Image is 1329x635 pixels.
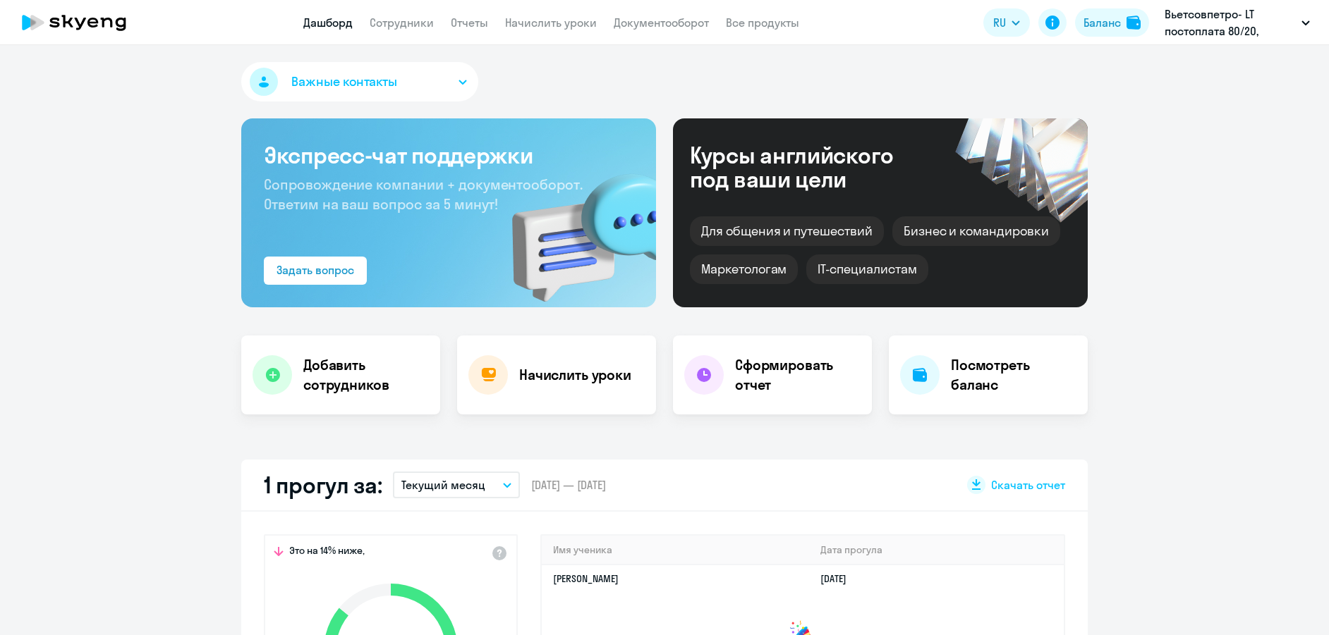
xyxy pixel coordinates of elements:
span: Важные контакты [291,73,397,91]
div: Бизнес и командировки [892,216,1060,246]
th: Дата прогула [809,536,1064,565]
div: Задать вопрос [277,261,354,278]
h4: Сформировать отчет [735,355,861,395]
p: Вьетсовпетро- LT постоплата 80/20, Вьетсовпетро [1165,6,1296,39]
h2: 1 прогул за: [264,471,382,499]
div: IT-специалистам [806,254,928,284]
button: RU [983,8,1030,37]
a: Все продукты [726,16,799,30]
div: Для общения и путешествий [690,216,884,246]
span: RU [993,14,1006,31]
span: [DATE] — [DATE] [531,477,606,493]
button: Текущий месяц [393,471,520,498]
img: bg-img [492,149,656,307]
p: Текущий месяц [401,476,485,493]
div: Маркетологам [690,254,798,284]
a: Документооборот [614,16,709,30]
h4: Добавить сотрудников [303,355,429,395]
a: Сотрудники [370,16,434,30]
a: Начислить уроки [505,16,597,30]
h3: Экспресс-чат поддержки [264,141,633,169]
a: [PERSON_NAME] [553,572,619,585]
div: Курсы английского под ваши цели [690,143,931,191]
button: Вьетсовпетро- LT постоплата 80/20, Вьетсовпетро [1158,6,1317,39]
a: [DATE] [820,572,858,585]
th: Имя ученика [542,536,809,565]
h4: Посмотреть баланс [951,355,1076,395]
button: Задать вопрос [264,257,367,285]
span: Скачать отчет [991,477,1065,493]
img: balance [1127,16,1141,30]
button: Важные контакты [241,62,478,101]
button: Балансbalance [1075,8,1149,37]
h4: Начислить уроки [519,365,631,385]
a: Дашборд [303,16,353,30]
a: Отчеты [451,16,488,30]
div: Баланс [1084,14,1121,31]
span: Это на 14% ниже, [289,544,365,561]
span: Сопровождение компании + документооборот. Ответим на ваш вопрос за 5 минут! [264,175,583,213]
